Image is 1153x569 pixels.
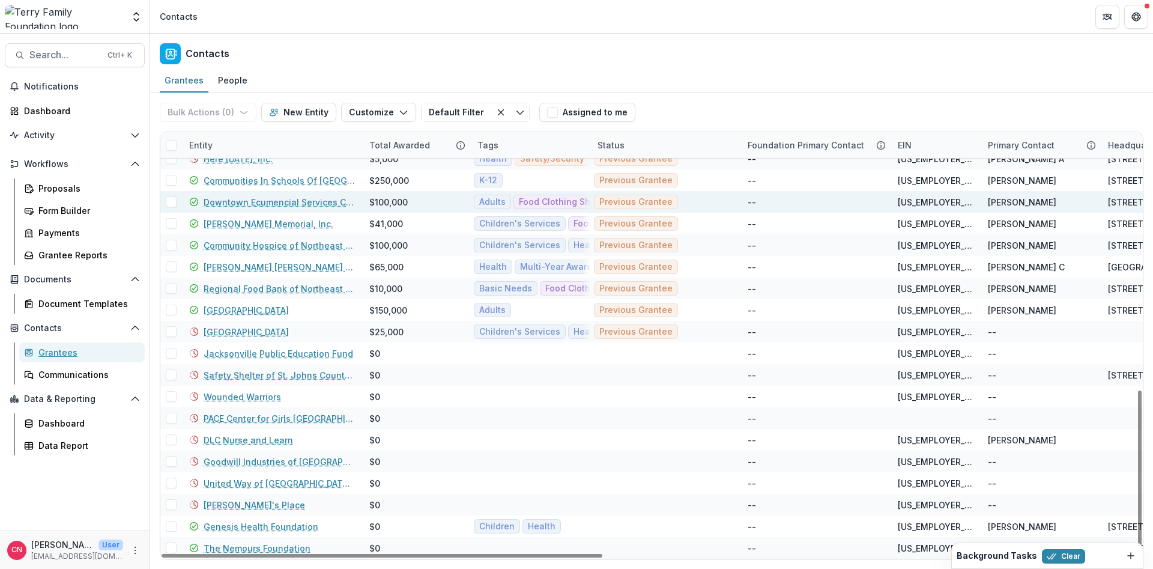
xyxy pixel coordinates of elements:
div: [US_EMPLOYER_IDENTIFICATION_NUMBER] [898,520,973,533]
a: Form Builder [19,201,145,221]
div: $100,000 [369,239,408,252]
a: Safety Shelter of St. Johns County Inc. [204,369,355,382]
div: -- [748,455,756,468]
button: Toggle menu [510,103,530,122]
div: $150,000 [369,304,407,317]
div: [PERSON_NAME] [988,434,1056,446]
div: [US_EMPLOYER_IDENTIFICATION_NUMBER] [898,218,973,230]
div: $0 [369,369,380,382]
div: -- [748,391,756,403]
div: $0 [369,347,380,360]
a: Genesis Health Foundation [204,520,318,533]
div: -- [748,239,756,252]
a: Grantees [19,342,145,362]
div: -- [748,520,756,533]
div: [PERSON_NAME] [988,520,1056,533]
div: -- [988,412,996,425]
div: People [213,72,252,89]
span: Multi-Year Award [520,262,592,272]
div: $25,000 [369,326,404,338]
div: Status [590,139,632,151]
span: Health [528,522,555,532]
div: Document Templates [38,297,135,310]
span: Contacts [24,323,126,333]
div: Primary Contact [981,132,1101,158]
div: -- [748,499,756,511]
a: Payments [19,223,145,243]
p: [PERSON_NAME] [31,538,94,551]
div: [US_EMPLOYER_IDENTIFICATION_NUMBER] [898,196,973,208]
a: Regional Food Bank of Northeast [US_STATE], Inc. [204,282,355,295]
div: -- [748,347,756,360]
span: Children's Services [479,240,560,251]
button: Get Help [1124,5,1148,29]
span: Food Clothing Shelter [519,197,610,207]
div: Grantees [38,346,135,359]
div: Grantees [160,72,208,89]
div: [PERSON_NAME] [988,542,1056,555]
div: -- [748,326,756,338]
span: Children's Services [479,327,560,337]
a: Dashboard [19,413,145,433]
div: $0 [369,542,380,555]
div: -- [988,499,996,511]
span: Food Clothing Shelter [545,284,636,294]
div: -- [748,196,756,208]
div: Dashboard [24,105,135,117]
div: [US_EMPLOYER_IDENTIFICATION_NUMBER] [898,499,973,511]
a: Grantees [160,69,208,93]
span: Search... [29,49,100,61]
button: Default Filter [421,103,491,122]
button: Open Contacts [5,318,145,338]
a: [GEOGRAPHIC_DATA] [204,326,289,338]
div: Foundation Primary Contact [740,132,891,158]
a: [GEOGRAPHIC_DATA] [204,304,289,317]
div: Communications [38,368,135,381]
a: [PERSON_NAME] [PERSON_NAME] Fund Foundation [204,261,355,273]
div: [US_EMPLOYER_IDENTIFICATION_NUMBER] [898,434,973,446]
div: $0 [369,412,380,425]
a: Proposals [19,178,145,198]
a: Communities In Schools Of [GEOGRAPHIC_DATA] [204,174,355,187]
span: K-12 [479,175,497,186]
div: Proposals [38,182,135,195]
a: Communications [19,365,145,385]
button: Open entity switcher [128,5,145,29]
div: $65,000 [369,261,404,273]
div: -- [988,391,996,403]
a: People [213,69,252,93]
button: Open Data & Reporting [5,389,145,409]
div: -- [748,218,756,230]
span: Previous Grantee [599,240,673,251]
a: Data Report [19,436,145,455]
div: [PERSON_NAME] C [988,261,1065,273]
div: $41,000 [369,218,403,230]
span: Activity [24,130,126,141]
button: Assigned to me [539,103,635,122]
div: Status [590,132,740,158]
button: Partners [1095,5,1119,29]
div: $0 [369,520,380,533]
div: Entity [182,132,362,158]
div: [US_EMPLOYER_IDENTIFICATION_NUMBER] [898,304,973,317]
button: Open Workflows [5,154,145,174]
div: Total Awarded [362,132,470,158]
span: Previous Grantee [599,219,673,229]
span: Previous Grantee [599,262,673,272]
div: [PERSON_NAME] [988,174,1056,187]
div: [PERSON_NAME] [988,218,1056,230]
a: Wounded Warriors [204,391,281,403]
button: Customize [341,103,416,122]
div: Grantee Reports [38,249,135,261]
div: Form Builder [38,204,135,217]
p: [EMAIL_ADDRESS][DOMAIN_NAME] [31,551,123,562]
div: EIN [891,139,919,151]
div: -- [748,304,756,317]
a: Grantee Reports [19,245,145,265]
div: Foundation Primary Contact [740,139,871,151]
div: [US_EMPLOYER_IDENTIFICATION_NUMBER] [898,261,973,273]
p: User [98,540,123,550]
h2: Contacts [186,48,229,59]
